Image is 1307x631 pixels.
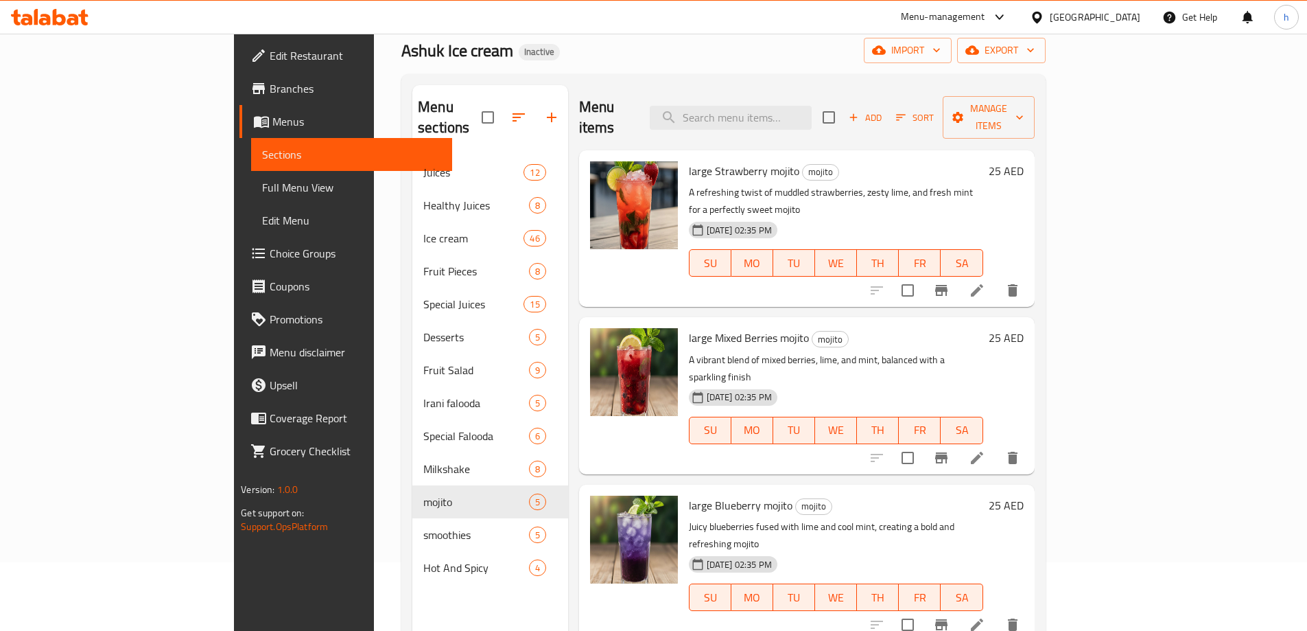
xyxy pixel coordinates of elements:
[812,332,848,347] span: mojito
[423,461,528,477] span: Milkshake
[277,481,298,498] span: 1.0.0
[803,164,838,180] span: mojito
[862,588,893,608] span: TH
[239,270,452,303] a: Coupons
[412,551,568,584] div: Hot And Spicy4
[814,103,843,132] span: Select section
[270,344,441,360] span: Menu disclaimer
[899,417,941,444] button: FR
[423,329,528,345] span: Desserts
[270,410,441,426] span: Coverage Report
[689,249,731,277] button: SU
[529,395,546,411] div: items
[731,249,773,277] button: MO
[946,253,977,273] span: SA
[529,560,546,576] div: items
[779,588,810,608] span: TU
[270,443,441,459] span: Grocery Checklist
[941,249,982,277] button: SA
[941,417,982,444] button: SA
[989,328,1024,347] h6: 25 AED
[695,253,726,273] span: SU
[412,189,568,222] div: Healthy Juices8
[251,204,452,237] a: Edit Menu
[524,166,545,179] span: 12
[773,417,815,444] button: TU
[423,527,528,543] span: smoothies
[529,329,546,345] div: items
[423,164,523,181] span: Juices
[270,278,441,295] span: Coupons
[529,494,546,510] div: items
[821,588,851,608] span: WE
[795,498,832,515] div: mojito
[270,80,441,97] span: Branches
[241,518,328,536] a: Support.OpsPlatform
[239,336,452,369] a: Menu disclaimer
[530,562,545,575] span: 4
[239,402,452,435] a: Coverage Report
[241,481,274,498] span: Version:
[941,584,982,611] button: SA
[899,249,941,277] button: FR
[689,184,983,218] p: A refreshing twist of muddled strawberries, zesty lime, and fresh mint for a perfectly sweet mojito
[650,106,812,130] input: search
[529,362,546,378] div: items
[893,107,937,128] button: Sort
[695,420,726,440] span: SU
[815,417,857,444] button: WE
[412,156,568,189] div: Juices12
[904,420,935,440] span: FR
[731,417,773,444] button: MO
[957,38,1046,63] button: export
[529,428,546,444] div: items
[239,39,452,72] a: Edit Restaurant
[857,417,899,444] button: TH
[996,274,1029,307] button: delete
[969,282,985,299] a: Edit menu item
[1284,10,1289,25] span: h
[412,420,568,452] div: Special Falooda6
[529,527,546,543] div: items
[530,364,545,377] span: 9
[412,150,568,590] nav: Menu sections
[737,588,768,608] span: MO
[412,255,568,288] div: Fruit Pieces8
[412,452,568,485] div: Milkshake8
[423,197,528,214] span: Healthy Juices
[423,560,528,576] div: Hot And Spicy
[530,496,545,509] span: 5
[251,171,452,204] a: Full Menu View
[423,296,523,312] div: Special Juices
[946,588,977,608] span: SA
[524,232,545,245] span: 46
[737,253,768,273] span: MO
[689,417,731,444] button: SU
[423,428,528,444] span: Special Falooda
[519,44,560,60] div: Inactive
[989,161,1024,181] h6: 25 AED
[239,369,452,402] a: Upsell
[530,529,545,542] span: 5
[270,377,441,393] span: Upsell
[925,441,958,474] button: Branch-specific-item
[815,584,857,611] button: WE
[423,395,528,411] div: Irani falooda
[529,263,546,279] div: items
[412,354,568,387] div: Fruit Salad9
[689,518,983,553] p: Juicy blueberries fused with lime and cool mint, creating a bold and refreshing mojito
[893,276,922,305] span: Select to update
[731,584,773,611] button: MO
[523,230,545,246] div: items
[773,584,815,611] button: TU
[412,518,568,551] div: smoothies5
[530,463,545,476] span: 8
[423,494,528,510] div: mojito
[239,105,452,138] a: Menus
[530,265,545,278] span: 8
